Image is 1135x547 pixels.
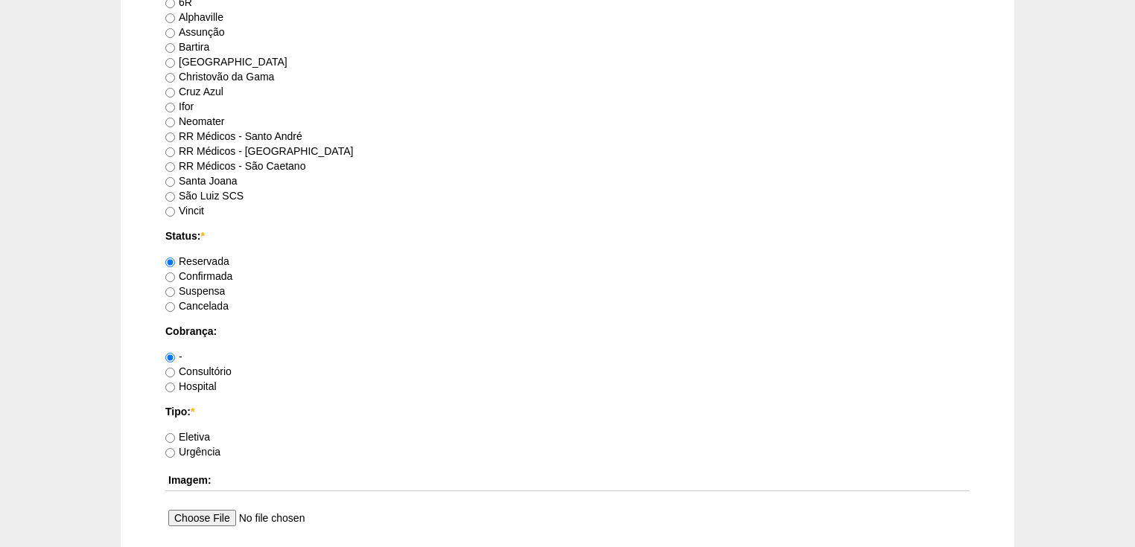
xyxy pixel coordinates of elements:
label: Christovão da Gama [165,71,274,83]
input: Consultório [165,368,175,377]
input: Hospital [165,383,175,392]
th: Imagem: [165,470,970,491]
input: Ifor [165,103,175,112]
input: Cruz Azul [165,88,175,97]
label: Assunção [165,26,224,38]
label: Confirmada [165,270,232,282]
input: Santa Joana [165,177,175,187]
input: Reservada [165,257,175,267]
input: Suspensa [165,287,175,297]
label: Urgência [165,446,220,458]
label: Santa Joana [165,175,238,187]
input: Cancelada [165,302,175,312]
span: Este campo é obrigatório. [191,406,194,418]
label: Neomater [165,115,224,127]
input: Alphaville [165,13,175,23]
label: Hospital [165,380,217,392]
label: [GEOGRAPHIC_DATA] [165,56,287,68]
label: Cancelada [165,300,229,312]
label: Consultório [165,365,232,377]
label: Ifor [165,100,194,112]
label: Cobrança: [165,324,970,339]
input: Neomater [165,118,175,127]
input: [GEOGRAPHIC_DATA] [165,58,175,68]
label: Tipo: [165,404,970,419]
label: Alphaville [165,11,223,23]
input: Eletiva [165,433,175,443]
input: São Luiz SCS [165,192,175,202]
input: Assunção [165,28,175,38]
input: Bartira [165,43,175,53]
input: RR Médicos - São Caetano [165,162,175,172]
label: São Luiz SCS [165,190,244,202]
label: Bartira [165,41,209,53]
label: Reservada [165,255,229,267]
label: Suspensa [165,285,225,297]
input: RR Médicos - Santo André [165,132,175,142]
label: RR Médicos - São Caetano [165,160,305,172]
input: Confirmada [165,272,175,282]
input: Vincit [165,207,175,217]
label: RR Médicos - [GEOGRAPHIC_DATA] [165,145,353,157]
input: Urgência [165,448,175,458]
label: Eletiva [165,431,210,443]
label: Status: [165,228,970,243]
input: RR Médicos - [GEOGRAPHIC_DATA] [165,147,175,157]
label: RR Médicos - Santo André [165,130,302,142]
input: - [165,353,175,362]
input: Christovão da Gama [165,73,175,83]
label: - [165,351,182,362]
label: Cruz Azul [165,86,223,97]
span: Este campo é obrigatório. [200,230,204,242]
label: Vincit [165,205,204,217]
